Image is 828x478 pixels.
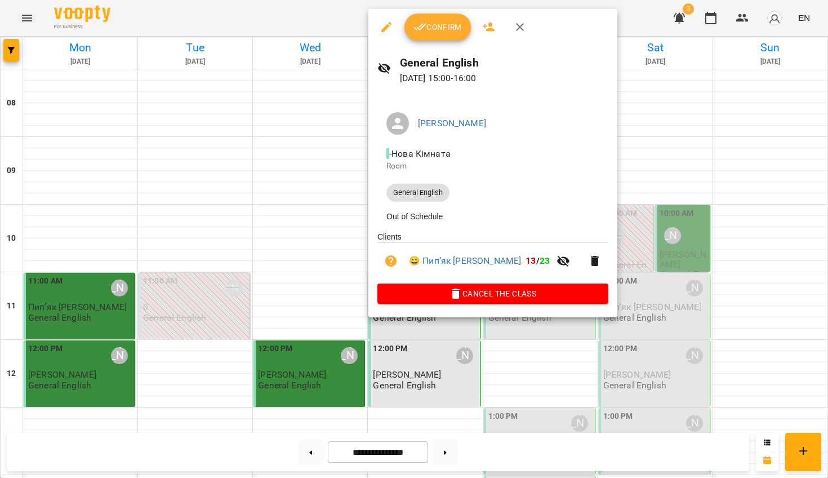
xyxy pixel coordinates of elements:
[404,14,471,41] button: Confirm
[400,54,608,72] h6: General English
[413,20,462,34] span: Confirm
[526,255,536,266] span: 13
[400,72,608,85] p: [DATE] 15:00 - 16:00
[377,247,404,275] button: Unpaid. Bill the attendance?
[418,118,486,129] a: [PERSON_NAME]
[377,206,608,227] li: Out of Schedule
[386,161,599,172] p: Room
[526,255,550,266] b: /
[540,255,550,266] span: 23
[386,148,453,159] span: - Нова Кімната
[386,287,599,300] span: Cancel the class
[409,254,521,268] a: 😀 Пип’як [PERSON_NAME]
[377,284,608,304] button: Cancel the class
[386,188,449,198] span: General English
[377,231,608,284] ul: Clients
